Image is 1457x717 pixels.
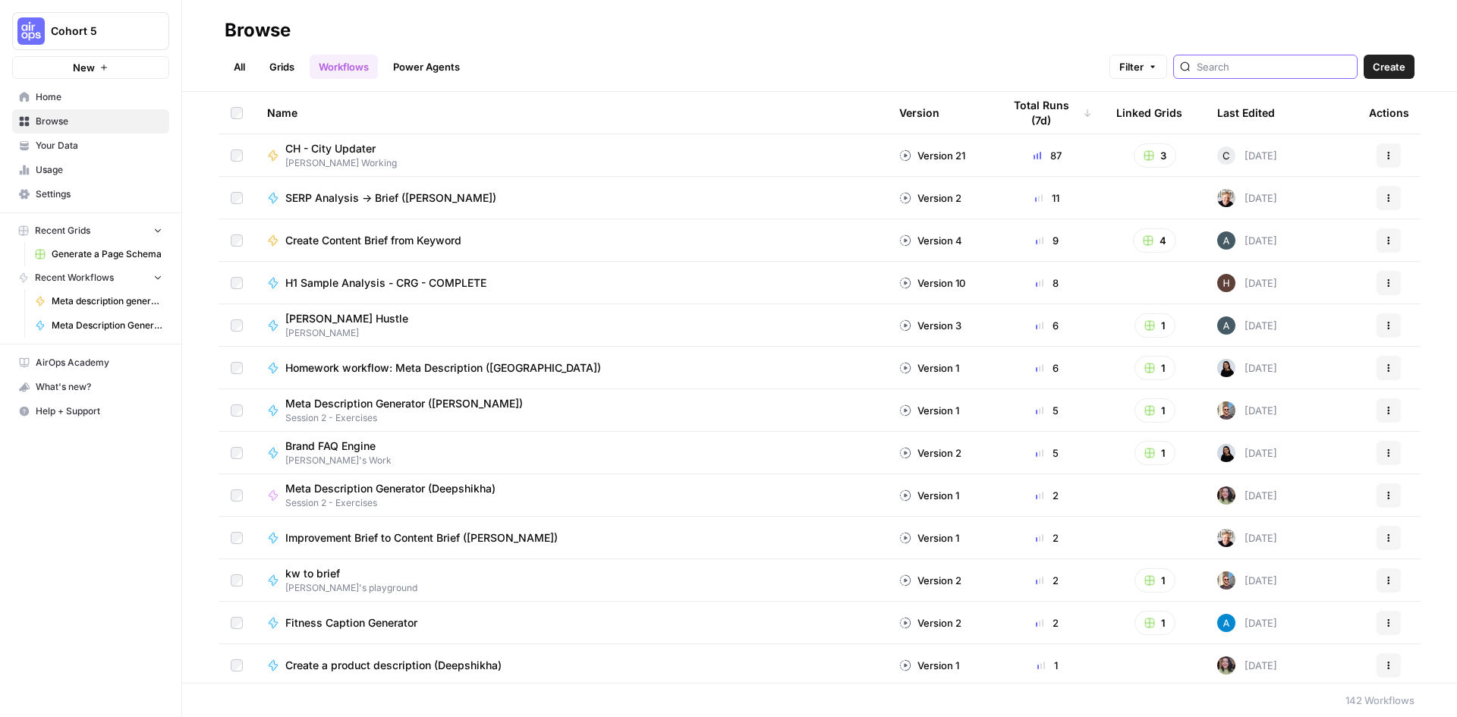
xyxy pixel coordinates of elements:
[1002,190,1092,206] div: 11
[28,242,169,266] a: Generate a Page Schema
[899,403,959,418] div: Version 1
[12,375,169,399] button: What's new?
[1217,614,1235,632] img: o3cqybgnmipr355j8nz4zpq1mc6x
[899,190,961,206] div: Version 2
[35,224,90,237] span: Recent Grids
[899,445,961,461] div: Version 2
[899,530,959,546] div: Version 1
[267,615,875,631] a: Fitness Caption Generator
[12,158,169,182] a: Usage
[267,530,875,546] a: Improvement Brief to Content Brief ([PERSON_NAME])
[285,275,486,291] span: H1 Sample Analysis - CRG - COMPLETE
[1002,148,1092,163] div: 87
[285,454,392,467] span: [PERSON_NAME]'s Work
[285,658,502,673] span: Create a product description (Deepshikha)
[384,55,469,79] a: Power Agents
[267,92,875,134] div: Name
[1217,359,1235,377] img: vio31xwqbzqwqde1387k1bp3keqw
[1217,486,1235,505] img: e6jku8bei7w65twbz9tngar3gsjq
[899,573,961,588] div: Version 2
[267,311,875,340] a: [PERSON_NAME] Hustle[PERSON_NAME]
[1217,146,1277,165] div: [DATE]
[12,266,169,289] button: Recent Workflows
[1217,571,1277,590] div: [DATE]
[285,439,379,454] span: Brand FAQ Engine
[285,190,496,206] span: SERP Analysis -> Brief ([PERSON_NAME])
[1002,92,1092,134] div: Total Runs (7d)
[899,92,939,134] div: Version
[285,311,408,326] span: [PERSON_NAME] Hustle
[1134,441,1175,465] button: 1
[28,313,169,338] a: Meta Description Generator - HC
[1217,656,1277,675] div: [DATE]
[267,566,875,595] a: kw to brief[PERSON_NAME]'s playground
[36,139,162,153] span: Your Data
[1134,398,1175,423] button: 1
[1134,313,1175,338] button: 1
[1217,444,1235,462] img: vio31xwqbzqwqde1387k1bp3keqw
[1116,92,1182,134] div: Linked Grids
[1217,316,1235,335] img: 68eax6o9931tp367ot61l5pewa28
[1217,316,1277,335] div: [DATE]
[899,615,961,631] div: Version 2
[36,404,162,418] span: Help + Support
[899,148,965,163] div: Version 21
[1217,529,1277,547] div: [DATE]
[899,318,961,333] div: Version 3
[1134,611,1175,635] button: 1
[1345,693,1415,708] div: 142 Workflows
[51,24,143,39] span: Cohort 5
[1002,360,1092,376] div: 6
[267,275,875,291] a: H1 Sample Analysis - CRG - COMPLETE
[1197,59,1351,74] input: Search
[12,134,169,158] a: Your Data
[285,530,558,546] span: Improvement Brief to Content Brief ([PERSON_NAME])
[52,294,162,308] span: Meta description generator
[12,182,169,206] a: Settings
[1217,92,1275,134] div: Last Edited
[36,163,162,177] span: Usage
[899,360,959,376] div: Version 1
[899,275,965,291] div: Version 10
[310,55,378,79] a: Workflows
[1217,401,1235,420] img: 12lpmarulu2z3pnc3j6nly8e5680
[267,658,875,673] a: Create a product description (Deepshikha)
[1364,55,1415,79] button: Create
[1134,356,1175,380] button: 1
[285,615,417,631] span: Fitness Caption Generator
[1002,530,1092,546] div: 2
[36,115,162,128] span: Browse
[285,141,385,156] span: CH - City Updater
[899,488,959,503] div: Version 1
[1002,573,1092,588] div: 2
[285,581,417,595] span: [PERSON_NAME]'s playground
[1217,274,1235,292] img: 436bim7ufhw3ohwxraeybzubrpb8
[1217,359,1277,377] div: [DATE]
[12,399,169,423] button: Help + Support
[1217,189,1235,207] img: 2o0kkxn9fh134egdy59ddfshx893
[1217,571,1235,590] img: 12lpmarulu2z3pnc3j6nly8e5680
[12,109,169,134] a: Browse
[267,190,875,206] a: SERP Analysis -> Brief ([PERSON_NAME])
[267,360,875,376] a: Homework workflow: Meta Description ([GEOGRAPHIC_DATA])
[36,90,162,104] span: Home
[285,233,461,248] span: Create Content Brief from Keyword
[1002,445,1092,461] div: 5
[36,187,162,201] span: Settings
[1217,444,1277,462] div: [DATE]
[1002,403,1092,418] div: 5
[1217,274,1277,292] div: [DATE]
[285,156,397,170] span: [PERSON_NAME] Working
[1369,92,1409,134] div: Actions
[285,566,405,581] span: kw to brief
[12,351,169,375] a: AirOps Academy
[225,18,291,42] div: Browse
[1217,656,1235,675] img: e6jku8bei7w65twbz9tngar3gsjq
[899,658,959,673] div: Version 1
[1217,614,1277,632] div: [DATE]
[1109,55,1167,79] button: Filter
[1373,59,1405,74] span: Create
[267,439,875,467] a: Brand FAQ Engine[PERSON_NAME]'s Work
[52,247,162,261] span: Generate a Page Schema
[1002,615,1092,631] div: 2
